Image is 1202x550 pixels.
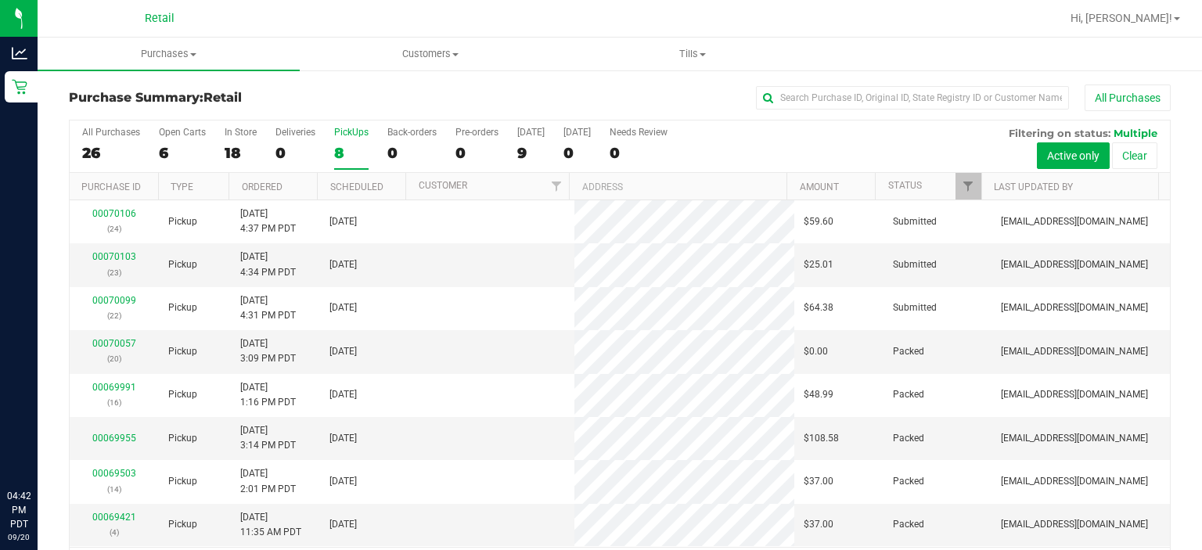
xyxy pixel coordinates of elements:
[543,173,569,200] a: Filter
[168,344,197,359] span: Pickup
[804,300,833,315] span: $64.38
[79,482,149,497] p: (14)
[81,182,141,192] a: Purchase ID
[300,38,562,70] a: Customers
[92,338,136,349] a: 00070057
[240,466,296,496] span: [DATE] 2:01 PM PDT
[893,300,937,315] span: Submitted
[1085,84,1171,111] button: All Purchases
[1001,214,1148,229] span: [EMAIL_ADDRESS][DOMAIN_NAME]
[1001,517,1148,532] span: [EMAIL_ADDRESS][DOMAIN_NAME]
[300,47,561,61] span: Customers
[69,91,436,105] h3: Purchase Summary:
[275,144,315,162] div: 0
[455,144,498,162] div: 0
[168,474,197,489] span: Pickup
[800,182,839,192] a: Amount
[804,517,833,532] span: $37.00
[12,79,27,95] inline-svg: Retail
[329,474,357,489] span: [DATE]
[82,144,140,162] div: 26
[804,257,833,272] span: $25.01
[563,127,591,138] div: [DATE]
[92,382,136,393] a: 00069991
[168,214,197,229] span: Pickup
[79,265,149,280] p: (23)
[92,251,136,262] a: 00070103
[240,250,296,279] span: [DATE] 4:34 PM PDT
[92,433,136,444] a: 00069955
[756,86,1069,110] input: Search Purchase ID, Original ID, State Registry ID or Customer Name...
[334,144,369,162] div: 8
[419,180,467,191] a: Customer
[1009,127,1110,139] span: Filtering on status:
[804,431,839,446] span: $108.58
[38,38,300,70] a: Purchases
[1001,257,1148,272] span: [EMAIL_ADDRESS][DOMAIN_NAME]
[329,344,357,359] span: [DATE]
[517,144,545,162] div: 9
[804,387,833,402] span: $48.99
[387,127,437,138] div: Back-orders
[329,517,357,532] span: [DATE]
[955,173,981,200] a: Filter
[893,257,937,272] span: Submitted
[562,38,824,70] a: Tills
[240,380,296,410] span: [DATE] 1:16 PM PDT
[1037,142,1110,169] button: Active only
[240,207,296,236] span: [DATE] 4:37 PM PDT
[893,474,924,489] span: Packed
[563,47,823,61] span: Tills
[1001,474,1148,489] span: [EMAIL_ADDRESS][DOMAIN_NAME]
[610,127,668,138] div: Needs Review
[804,344,828,359] span: $0.00
[82,127,140,138] div: All Purchases
[79,395,149,410] p: (16)
[517,127,545,138] div: [DATE]
[92,295,136,306] a: 00070099
[329,214,357,229] span: [DATE]
[994,182,1073,192] a: Last Updated By
[7,489,31,531] p: 04:42 PM PDT
[203,90,242,105] span: Retail
[569,173,786,200] th: Address
[893,214,937,229] span: Submitted
[804,474,833,489] span: $37.00
[92,512,136,523] a: 00069421
[893,517,924,532] span: Packed
[275,127,315,138] div: Deliveries
[168,387,197,402] span: Pickup
[455,127,498,138] div: Pre-orders
[329,387,357,402] span: [DATE]
[1001,300,1148,315] span: [EMAIL_ADDRESS][DOMAIN_NAME]
[1001,431,1148,446] span: [EMAIL_ADDRESS][DOMAIN_NAME]
[1112,142,1157,169] button: Clear
[168,257,197,272] span: Pickup
[1071,12,1172,24] span: Hi, [PERSON_NAME]!
[92,208,136,219] a: 00070106
[893,344,924,359] span: Packed
[240,423,296,453] span: [DATE] 3:14 PM PDT
[1001,344,1148,359] span: [EMAIL_ADDRESS][DOMAIN_NAME]
[888,180,922,191] a: Status
[79,525,149,540] p: (4)
[168,431,197,446] span: Pickup
[804,214,833,229] span: $59.60
[334,127,369,138] div: PickUps
[329,431,357,446] span: [DATE]
[610,144,668,162] div: 0
[329,257,357,272] span: [DATE]
[79,308,149,323] p: (22)
[12,45,27,61] inline-svg: Analytics
[387,144,437,162] div: 0
[893,387,924,402] span: Packed
[563,144,591,162] div: 0
[79,351,149,366] p: (20)
[7,531,31,543] p: 09/20
[171,182,193,192] a: Type
[893,431,924,446] span: Packed
[1114,127,1157,139] span: Multiple
[329,300,357,315] span: [DATE]
[159,144,206,162] div: 6
[145,12,175,25] span: Retail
